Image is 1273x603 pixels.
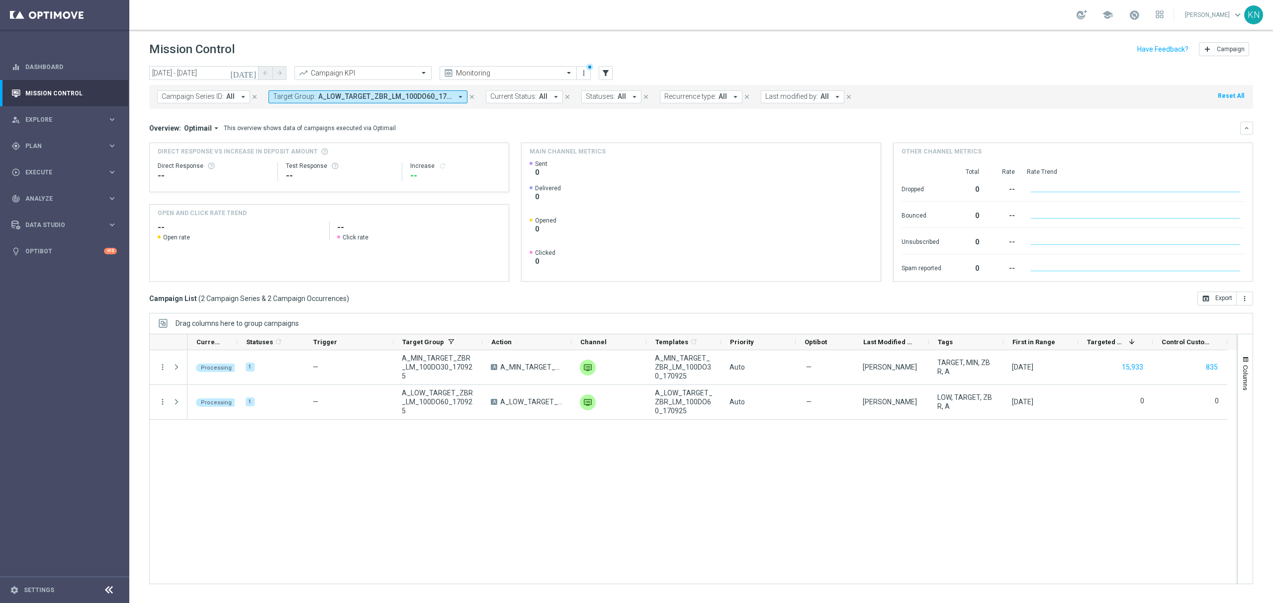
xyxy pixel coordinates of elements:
[581,90,641,103] button: Statuses: All arrow_drop_down
[149,66,259,80] input: Select date range
[902,147,982,156] h4: Other channel metrics
[820,92,829,101] span: All
[239,92,248,101] i: arrow_drop_down
[530,147,606,156] h4: Main channel metrics
[1197,294,1253,302] multiple-options-button: Export to CSV
[158,397,167,406] button: more_vert
[25,196,107,202] span: Analyze
[11,195,117,203] button: track_changes Analyze keyboard_arrow_right
[1012,397,1033,406] div: 17 Sep 2025, Wednesday
[402,354,474,380] span: A_MIN_TARGET_ZBR_LM_100DO30_170925
[535,257,555,266] span: 0
[1199,42,1249,56] button: add Campaign
[11,80,117,106] div: Mission Control
[246,397,255,406] div: 1
[201,399,232,406] span: Processing
[313,338,337,346] span: Trigger
[158,363,167,372] button: more_vert
[176,319,299,327] div: Row Groups
[11,247,117,255] button: lightbulb Optibot +10
[162,92,224,101] span: Campaign Series ID:
[25,54,117,80] a: Dashboard
[953,180,979,196] div: 0
[535,184,561,192] span: Delivered
[902,259,941,275] div: Spam reported
[1232,9,1243,20] span: keyboard_arrow_down
[690,338,698,346] i: refresh
[491,399,497,405] span: A
[11,194,20,203] i: track_changes
[580,394,596,410] img: Private message
[664,92,716,101] span: Recurrence type:
[104,248,117,254] div: +10
[937,393,995,411] span: LOW, TARGET, ZBR, A
[163,233,190,241] span: Open rate
[991,207,1015,223] div: --
[262,70,269,76] i: arrow_back
[902,233,941,249] div: Unsubscribed
[742,91,751,102] button: close
[937,358,995,376] span: TARGET, MIN, ZBR, A
[10,586,19,595] i: settings
[269,90,467,103] button: Target Group: A_LOW_TARGET_ZBR_LM_100DO60_170925, A_MIN_TARGET_ZBR_LM_100DO30_170925 arrow_drop_down
[286,170,393,182] div: --
[198,294,201,303] span: (
[833,92,842,101] i: arrow_drop_down
[1242,365,1250,390] span: Columns
[731,92,740,101] i: arrow_drop_down
[158,162,270,170] div: Direct Response
[25,169,107,175] span: Execute
[201,294,347,303] span: 2 Campaign Series & 2 Campaign Occurrences
[158,147,318,156] span: Direct Response VS Increase In Deposit Amount
[845,93,852,100] i: close
[294,66,432,80] ng-select: Campaign KPI
[580,360,596,376] img: Private message
[11,89,117,97] button: Mission Control
[1205,361,1219,374] button: 835
[196,397,237,407] colored-tag: Processing
[347,294,349,303] span: )
[410,170,501,182] div: --
[246,363,255,372] div: 1
[688,336,698,347] span: Calculate column
[439,162,447,170] button: refresh
[902,207,941,223] div: Bounced
[500,363,563,372] span: A_MIN_TARGET_ZBR_LM_100DO30_170925
[107,194,117,203] i: keyboard_arrow_right
[250,91,259,102] button: close
[286,162,393,170] div: Test Response
[11,238,117,264] div: Optibot
[1184,7,1244,22] a: [PERSON_NAME]keyboard_arrow_down
[938,338,953,346] span: Tags
[1012,363,1033,372] div: 17 Sep 2025, Wednesday
[863,338,912,346] span: Last Modified By
[580,338,607,346] span: Channel
[337,222,501,233] h2: --
[599,66,613,80] button: filter_alt
[149,124,181,133] h3: Overview:
[1197,292,1237,305] button: open_in_browser Export
[11,168,107,177] div: Execute
[730,338,754,346] span: Priority
[1203,45,1211,53] i: add
[11,63,117,71] div: equalizer Dashboard
[157,90,250,103] button: Campaign Series ID: All arrow_drop_down
[11,142,117,150] button: gps_fixed Plan keyboard_arrow_right
[11,115,20,124] i: person_search
[11,247,20,256] i: lightbulb
[11,168,20,177] i: play_circle_outline
[11,221,117,229] button: Data Studio keyboard_arrow_right
[953,168,979,176] div: Total
[500,397,563,406] span: A_LOW_TARGET_ZBR_LM_100DO60_170925
[642,93,649,100] i: close
[273,92,316,101] span: Target Group:
[444,68,454,78] i: preview
[25,80,117,106] a: Mission Control
[655,388,713,415] span: A_LOW_TARGET_ZBR_LM_100DO60_170925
